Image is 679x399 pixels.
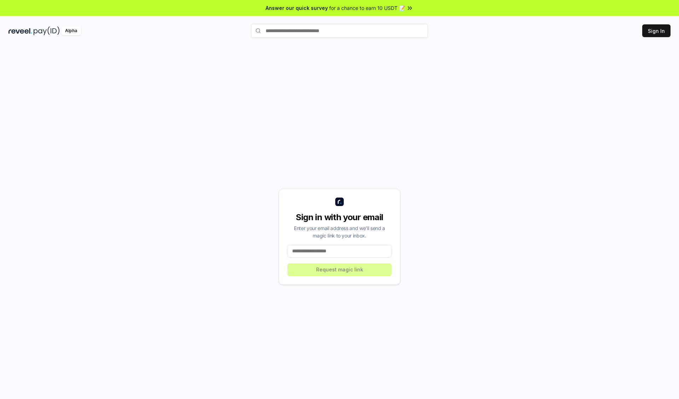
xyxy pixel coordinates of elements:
img: pay_id [34,27,60,35]
span: for a chance to earn 10 USDT 📝 [329,4,405,12]
div: Sign in with your email [288,212,391,223]
img: reveel_dark [8,27,32,35]
span: Answer our quick survey [266,4,328,12]
div: Enter your email address and we’ll send a magic link to your inbox. [288,224,391,239]
img: logo_small [335,198,344,206]
div: Alpha [61,27,81,35]
button: Sign In [642,24,671,37]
